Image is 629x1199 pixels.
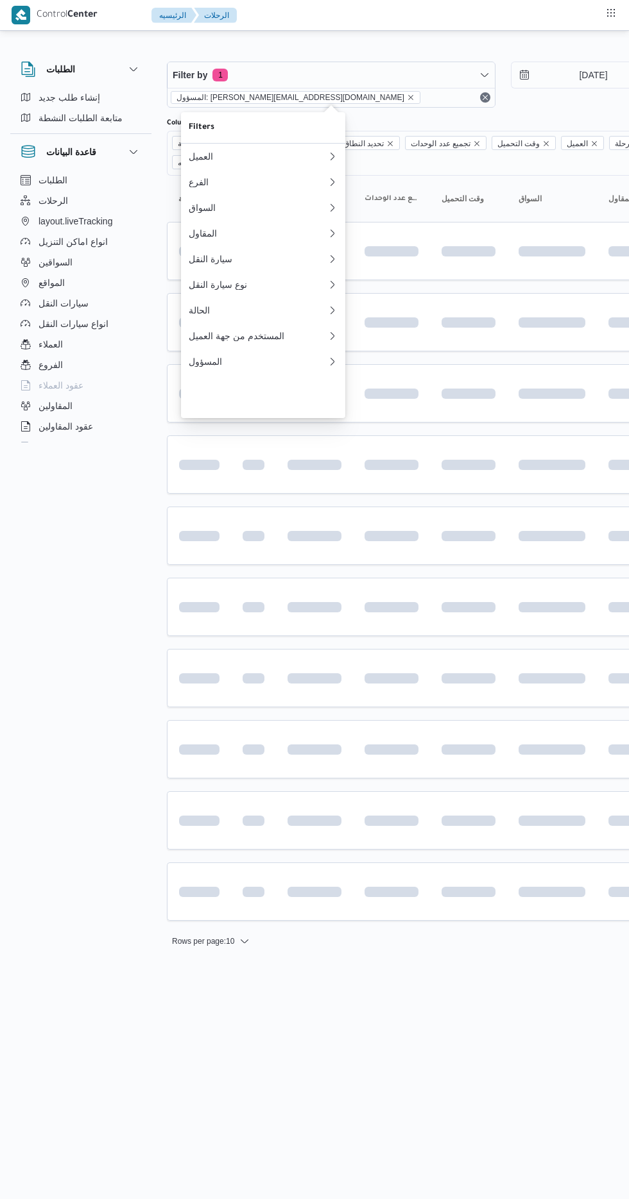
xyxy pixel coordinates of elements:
[15,170,146,190] button: الطلبات
[386,140,394,147] button: Remove تحديد النطاق الجغرافى from selection in this group
[181,195,345,221] button: السواق
[10,170,151,448] div: قاعدة البيانات
[189,120,338,135] span: Filters
[39,419,93,434] span: عقود المقاولين
[172,934,234,949] span: Rows per page : 10
[212,69,228,81] span: 1 active filters
[39,172,67,188] span: الطلبات
[39,110,123,126] span: متابعة الطلبات النشطة
[306,136,401,150] span: تحديد النطاق الجغرافى
[178,137,212,151] span: رقم الرحلة
[39,90,100,105] span: إنشاء طلب جديد
[172,155,216,169] span: المنصه
[15,87,146,108] button: إنشاء طلب جديد
[436,189,501,209] button: وقت التحميل
[15,272,146,293] button: المواقع
[15,252,146,272] button: السواقين
[189,228,327,239] div: المقاول
[172,136,228,150] span: رقم الرحلة
[39,214,112,229] span: layout.liveTracking
[39,296,89,311] span: سيارات النقل
[39,255,73,270] span: السواقين
[411,137,470,151] span: تجميع عدد الوحدات
[181,349,335,374] div: 0
[173,189,225,209] button: رقم الرحلةSorted in descending order
[189,356,322,367] div: المسؤول
[567,137,588,151] span: العميل
[189,305,327,315] div: الحالة
[189,151,327,162] div: العميل
[407,94,415,101] button: remove selected entity
[189,280,327,290] div: نوع سيارة النقل
[171,91,420,104] span: المسؤول: mohamed.zaki@illa.com.eg
[365,194,418,204] span: تجميع عدد الوحدات
[181,144,345,169] button: العميل
[168,62,495,88] button: Filter by1 active filters
[181,323,345,349] button: المستخدم من جهة العميل
[10,87,151,133] div: الطلبات
[189,331,327,341] div: المستخدم من جهة العميل
[181,272,345,298] button: نوع سيارة النقل
[15,211,146,231] button: layout.liveTracking
[590,140,598,147] button: Remove العميل from selection in this group
[311,137,384,151] span: تحديد النطاق الجغرافى
[151,8,196,23] button: الرئيسيه
[473,140,481,147] button: Remove تجميع عدد الوحدات from selection in this group
[561,136,604,150] span: العميل
[46,62,75,77] h3: الطلبات
[405,136,487,150] span: تجميع عدد الوحدات
[478,90,493,105] button: Remove
[46,144,96,160] h3: قاعدة البيانات
[39,193,68,208] span: الرحلات
[542,140,550,147] button: Remove وقت التحميل from selection in this group
[173,67,207,83] span: Filter by
[194,8,237,23] button: الرحلات
[21,144,141,160] button: قاعدة البيانات
[178,156,200,170] span: المنصه
[181,246,345,272] button: سيارة النقل
[167,934,255,949] button: Rows per page:10
[189,177,327,187] div: الفرع
[513,189,590,209] button: السواق
[15,314,146,334] button: انواع سيارات النقل
[497,137,540,151] span: وقت التحميل
[39,316,108,331] span: انواع سيارات النقل
[15,231,146,252] button: انواع اماكن التنزيل
[15,108,146,128] button: متابعة الطلبات النشطة
[39,234,108,249] span: انواع اماكن التنزيل
[67,10,98,21] b: Center
[39,337,63,352] span: العملاء
[39,357,63,373] span: الفروع
[39,439,92,455] span: اجهزة التليفون
[15,334,146,355] button: العملاء
[181,349,345,374] button: المسؤول0
[15,293,146,314] button: سيارات النقل
[15,375,146,396] button: عقود العملاء
[442,194,484,204] span: وقت التحميل
[189,203,327,213] div: السواق
[178,194,207,204] span: رقم الرحلة; Sorted in descending order
[21,62,141,77] button: الطلبات
[39,398,73,414] span: المقاولين
[15,396,146,416] button: المقاولين
[15,416,146,437] button: عقود المقاولين
[15,437,146,457] button: اجهزة التليفون
[181,221,345,246] button: المقاول
[492,136,556,150] span: وقت التحميل
[12,6,30,24] img: X8yXhbKr1z7QwAAAABJRU5ErkJggg==
[39,275,65,290] span: المواقع
[181,169,345,195] button: الفرع
[39,378,83,393] span: عقود العملاء
[181,298,345,323] button: الحالة
[167,118,196,128] label: Columns
[177,92,404,103] span: المسؤول: [PERSON_NAME][EMAIL_ADDRESS][DOMAIN_NAME]
[15,190,146,211] button: الرحلات
[15,355,146,375] button: الفروع
[189,254,327,264] div: سيارة النقل
[519,194,542,204] span: السواق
